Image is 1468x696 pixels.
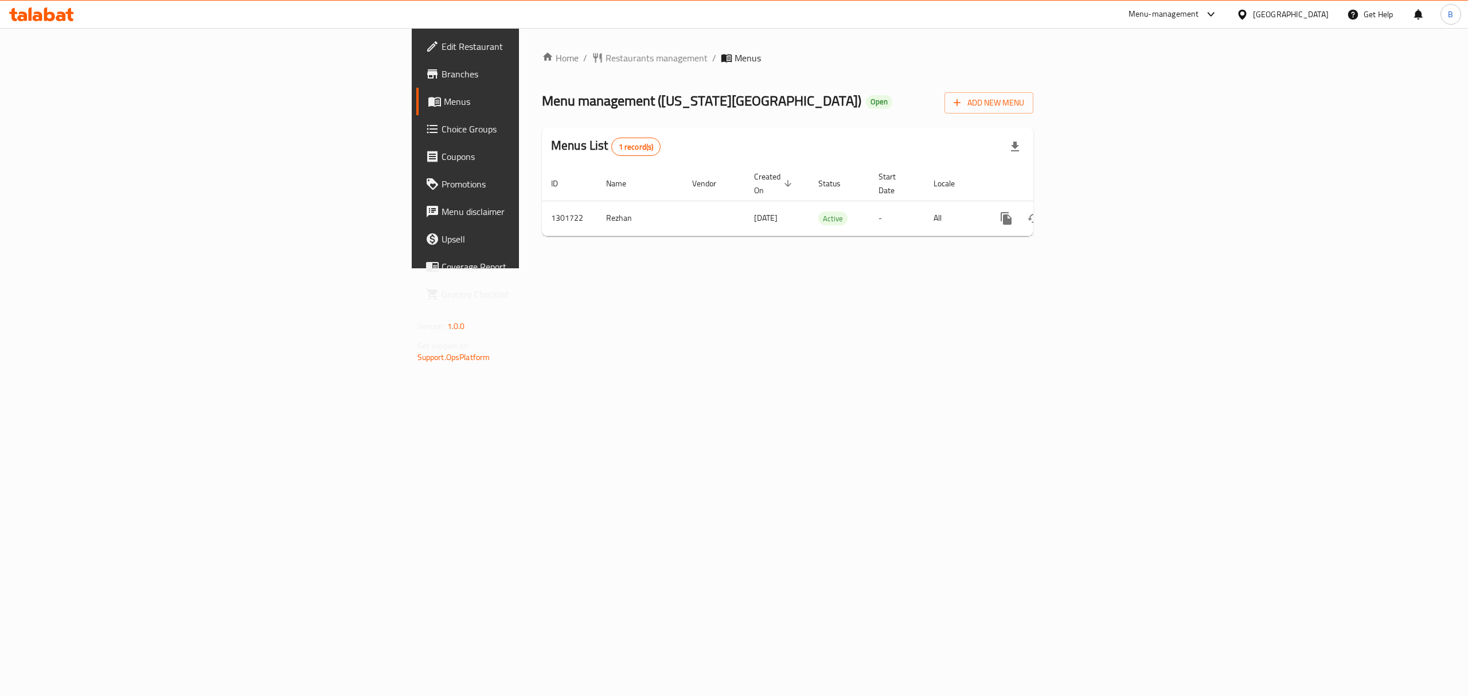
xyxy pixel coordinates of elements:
h2: Menus List [551,137,661,156]
span: Edit Restaurant [442,40,648,53]
span: Coupons [442,150,648,163]
span: [DATE] [754,210,778,225]
div: Total records count [611,138,661,156]
button: Change Status [1020,205,1048,232]
span: Status [818,177,856,190]
span: 1.0.0 [447,319,465,334]
span: ID [551,177,573,190]
table: enhanced table [542,166,1112,236]
span: Menus [735,51,761,65]
a: Coverage Report [416,253,657,280]
span: Locale [934,177,970,190]
th: Actions [983,166,1112,201]
a: Choice Groups [416,115,657,143]
td: - [869,201,924,236]
span: Add New Menu [954,96,1024,110]
span: Menu management ( [US_STATE][GEOGRAPHIC_DATA] ) [542,88,861,114]
nav: breadcrumb [542,51,1033,65]
span: Coverage Report [442,260,648,273]
span: B [1448,8,1453,21]
span: Created On [754,170,795,197]
span: Branches [442,67,648,81]
button: Add New Menu [944,92,1033,114]
span: Open [866,97,892,107]
span: Active [818,212,848,225]
span: Grocery Checklist [442,287,648,301]
span: Start Date [879,170,911,197]
a: Edit Restaurant [416,33,657,60]
a: Branches [416,60,657,88]
span: Menu disclaimer [442,205,648,218]
button: more [993,205,1020,232]
li: / [712,51,716,65]
span: Vendor [692,177,731,190]
div: Open [866,95,892,109]
span: Upsell [442,232,648,246]
div: [GEOGRAPHIC_DATA] [1253,8,1329,21]
a: Coupons [416,143,657,170]
a: Promotions [416,170,657,198]
span: 1 record(s) [612,142,661,153]
td: All [924,201,983,236]
a: Support.OpsPlatform [417,350,490,365]
span: Version: [417,319,446,334]
a: Grocery Checklist [416,280,657,308]
span: Get support on: [417,338,470,353]
a: Upsell [416,225,657,253]
div: Menu-management [1129,7,1199,21]
a: Menu disclaimer [416,198,657,225]
span: Name [606,177,641,190]
span: Promotions [442,177,648,191]
span: Choice Groups [442,122,648,136]
div: Export file [1001,133,1029,161]
a: Menus [416,88,657,115]
span: Menus [444,95,648,108]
